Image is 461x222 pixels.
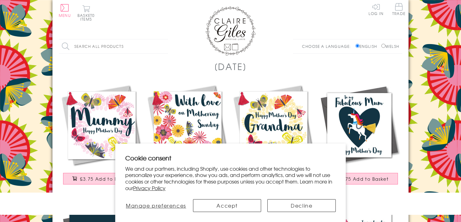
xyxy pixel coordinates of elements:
[355,44,359,48] input: English
[77,5,95,21] button: Basket0 items
[392,3,405,15] span: Trade
[126,202,186,209] span: Manage preferences
[230,82,316,191] a: Mother's Day Card, Butterfly Wreath, Grandma, Embellished with a tassel £3.75 Add to Basket
[59,82,145,191] a: Mother's Day Card, Butterfly Wreath, Mummy, Embellished with a colourful tassel £3.75 Add to Basket
[316,82,402,168] img: Mother's Day Card, Unicorn, Fabulous Mum, Embellished with a colourful tassel
[59,82,145,168] img: Mother's Day Card, Butterfly Wreath, Mummy, Embellished with a colourful tassel
[302,43,354,49] p: Choose a language:
[381,44,385,48] input: Welsh
[193,199,261,212] button: Accept
[59,39,168,53] input: Search all products
[80,13,95,22] span: 0 items
[125,165,336,191] p: We and our partners, including Shopify, use cookies and other technologies to personalize your ex...
[145,82,230,191] a: Mother's Day Card, Tumbling Flowers, Mothering Sunday, Embellished with a tassel £3.75 Add to Basket
[145,82,230,168] img: Mother's Day Card, Tumbling Flowers, Mothering Sunday, Embellished with a tassel
[59,4,71,17] button: Menu
[267,199,336,212] button: Decline
[63,173,141,184] button: £3.75 Add to Basket
[230,82,316,168] img: Mother's Day Card, Butterfly Wreath, Grandma, Embellished with a tassel
[125,154,336,162] h2: Cookie consent
[369,3,384,15] a: Log In
[355,43,380,49] label: English
[316,82,402,191] a: Mother's Day Card, Unicorn, Fabulous Mum, Embellished with a colourful tassel £3.75 Add to Basket
[133,184,166,192] a: Privacy Policy
[80,176,131,182] span: £3.75 Add to Basket
[206,6,255,56] img: Claire Giles Greetings Cards
[162,39,168,53] input: Search
[125,199,187,212] button: Manage preferences
[381,43,399,49] label: Welsh
[59,13,71,18] span: Menu
[338,176,389,182] span: £3.75 Add to Basket
[214,60,247,73] h1: [DATE]
[321,173,398,184] button: £3.75 Add to Basket
[392,3,405,17] a: Trade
